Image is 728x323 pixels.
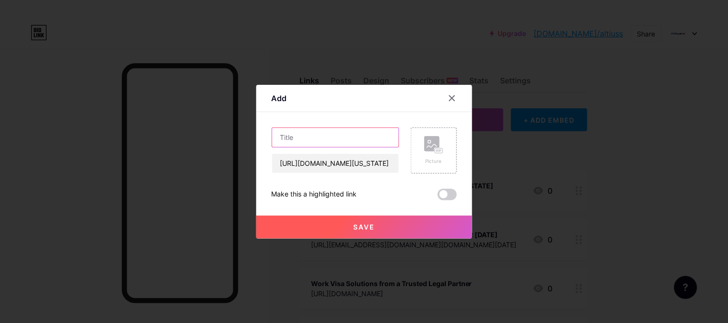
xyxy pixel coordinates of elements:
[424,158,443,165] div: Picture
[272,92,287,104] div: Add
[272,189,357,200] div: Make this a highlighted link
[256,216,472,239] button: Save
[272,154,399,173] input: URL
[272,128,399,147] input: Title
[353,223,375,231] span: Save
